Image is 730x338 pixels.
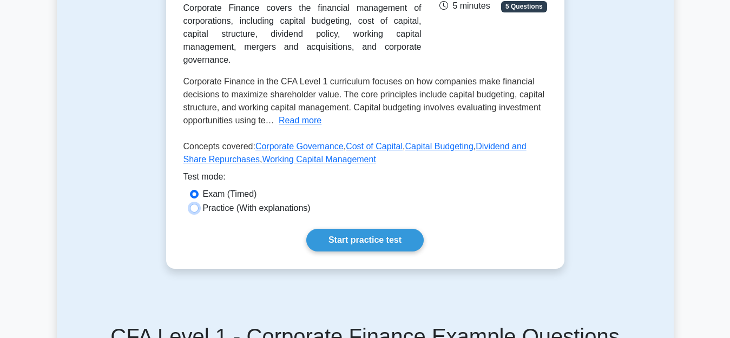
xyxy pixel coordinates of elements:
span: 5 minutes [439,1,490,10]
p: Concepts covered: , , , , [183,140,547,170]
label: Practice (With explanations) [203,202,311,215]
a: Start practice test [306,229,424,251]
button: Read more [279,114,321,127]
label: Exam (Timed) [203,188,257,201]
div: Corporate Finance covers the financial management of corporations, including capital budgeting, c... [183,2,422,67]
div: Test mode: [183,170,547,188]
a: Corporate Governance [255,142,344,151]
span: Corporate Finance in the CFA Level 1 curriculum focuses on how companies make financial decisions... [183,77,545,125]
span: 5 Questions [501,1,547,12]
a: Working Capital Management [262,155,376,164]
a: Capital Budgeting [405,142,473,151]
a: Cost of Capital [346,142,403,151]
